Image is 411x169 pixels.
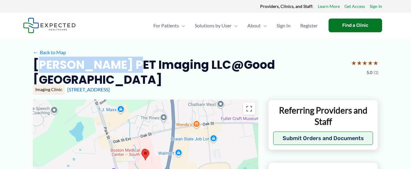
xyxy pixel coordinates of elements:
span: ★ [367,57,373,69]
div: Imaging Clinic [33,84,65,95]
a: AboutMenu Toggle [242,15,272,36]
span: Sign In [277,15,291,36]
span: About [247,15,261,36]
a: ←Back to Map [33,48,66,57]
span: Solutions by User [195,15,232,36]
a: Find a Clinic [329,19,382,32]
a: Sign In [272,15,295,36]
a: Solutions by UserMenu Toggle [190,15,242,36]
span: 5.0 [367,69,372,76]
strong: Providers, Clinics, and Staff: [260,4,313,9]
button: Submit Orders and Documents [273,132,373,145]
a: Sign In [370,2,382,10]
p: Referring Providers and Staff [273,105,373,127]
a: Get Access [344,2,365,10]
h2: [PERSON_NAME] PET Imaging LLC@Good [GEOGRAPHIC_DATA] [33,57,346,87]
span: ★ [373,57,378,69]
a: Learn More [318,2,340,10]
a: Register [295,15,322,36]
a: [STREET_ADDRESS] [67,86,110,92]
span: For Patients [153,15,179,36]
nav: Primary Site Navigation [148,15,322,36]
button: Toggle fullscreen view [243,103,255,115]
img: Expected Healthcare Logo - side, dark font, small [23,18,76,33]
span: ★ [362,57,367,69]
span: ★ [357,57,362,69]
span: Menu Toggle [179,15,185,36]
span: ← [33,49,39,55]
a: For PatientsMenu Toggle [148,15,190,36]
span: Register [300,15,318,36]
span: Menu Toggle [261,15,267,36]
span: ★ [351,57,357,69]
span: Menu Toggle [232,15,238,36]
span: (1) [374,69,378,76]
